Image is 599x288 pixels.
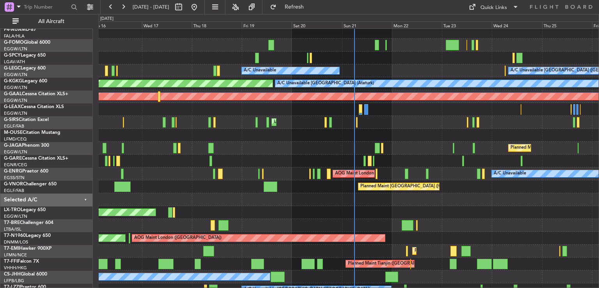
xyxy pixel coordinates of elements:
button: All Aircraft [9,15,85,28]
a: EGLF/FAB [4,123,24,129]
button: Refresh [266,1,313,13]
span: G-LEAX [4,105,21,109]
span: G-GARE [4,156,22,161]
div: A/C Unavailable [494,168,526,180]
div: Unplanned Maint [GEOGRAPHIC_DATA] ([GEOGRAPHIC_DATA]) [274,116,402,128]
div: Planned Maint [GEOGRAPHIC_DATA] ([GEOGRAPHIC_DATA]) [360,181,483,192]
span: T7-EMI [4,246,19,251]
a: EGGW/LTN [4,85,27,91]
div: Sat 20 [292,21,342,28]
a: LX-TROLegacy 650 [4,208,46,212]
span: P4-AUA [4,27,21,32]
button: Quick Links [465,1,523,13]
div: Tue 16 [92,21,142,28]
div: A/C Unavailable [GEOGRAPHIC_DATA] (Ataturk) [277,78,374,89]
a: FALA/HLA [4,33,25,39]
a: DNMM/LOS [4,239,28,245]
div: Sun 21 [342,21,392,28]
a: T7-N1960Legacy 650 [4,233,51,238]
span: G-SIRS [4,117,19,122]
div: Thu 18 [192,21,242,28]
a: VHHH/HKG [4,265,27,271]
span: G-LEGC [4,66,21,71]
span: CS-JHH [4,272,21,277]
a: EGGW/LTN [4,72,27,78]
div: Planned Maint [GEOGRAPHIC_DATA] [415,245,489,257]
a: M-OUSECitation Mustang [4,130,60,135]
a: G-SPCYLegacy 650 [4,53,46,58]
a: G-SIRSCitation Excel [4,117,49,122]
a: EGGW/LTN [4,46,27,52]
span: T7-N1960 [4,233,26,238]
div: Mon 22 [392,21,442,28]
a: G-FOMOGlobal 6000 [4,40,50,45]
a: LFMN/NCE [4,252,27,258]
a: G-LEAXCessna Citation XLS [4,105,64,109]
a: G-LEGCLegacy 600 [4,66,46,71]
input: Trip Number [24,1,69,13]
a: CS-JHHGlobal 6000 [4,272,47,277]
div: Planned Maint Tianjin ([GEOGRAPHIC_DATA]) [348,258,439,270]
a: G-KGKGLegacy 600 [4,79,47,84]
span: All Aircraft [20,19,82,24]
a: LGAV/ATH [4,59,25,65]
a: G-GARECessna Citation XLS+ [4,156,68,161]
a: G-JAGAPhenom 300 [4,143,49,148]
div: AOG Maint London ([GEOGRAPHIC_DATA]) [335,168,422,180]
a: P4-AUAMD-87 [4,27,36,32]
div: Fri 19 [242,21,292,28]
a: EGSS/STN [4,175,25,181]
span: T7-FFI [4,259,18,264]
span: M-OUSE [4,130,23,135]
span: G-ENRG [4,169,22,174]
div: A/C Unavailable [244,65,276,76]
div: Thu 25 [542,21,592,28]
a: T7-BREChallenger 604 [4,220,53,225]
span: T7-BRE [4,220,20,225]
span: G-FOMO [4,40,24,45]
span: [DATE] - [DATE] [133,4,169,11]
a: G-GAALCessna Citation XLS+ [4,92,68,96]
a: EGLF/FAB [4,188,24,194]
a: EGGW/LTN [4,149,27,155]
div: Wed 24 [492,21,542,28]
a: EGGW/LTN [4,213,27,219]
a: G-ENRGPraetor 600 [4,169,48,174]
a: T7-FFIFalcon 7X [4,259,39,264]
span: G-GAAL [4,92,22,96]
span: G-KGKG [4,79,22,84]
a: G-VNORChallenger 650 [4,182,57,187]
a: LFMD/CEQ [4,136,27,142]
a: EGGW/LTN [4,98,27,103]
div: Wed 17 [142,21,192,28]
a: EGNR/CEG [4,162,27,168]
a: LFPB/LBG [4,278,24,284]
div: Quick Links [480,4,507,12]
a: T7-EMIHawker 900XP [4,246,51,251]
span: G-JAGA [4,143,22,148]
div: [DATE] [100,16,113,22]
span: G-VNOR [4,182,23,187]
span: LX-TRO [4,208,21,212]
span: G-SPCY [4,53,21,58]
div: Tue 23 [442,21,492,28]
a: LTBA/ISL [4,226,21,232]
div: AOG Maint London ([GEOGRAPHIC_DATA]) [134,232,222,244]
span: Refresh [278,4,311,10]
a: EGGW/LTN [4,110,27,116]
